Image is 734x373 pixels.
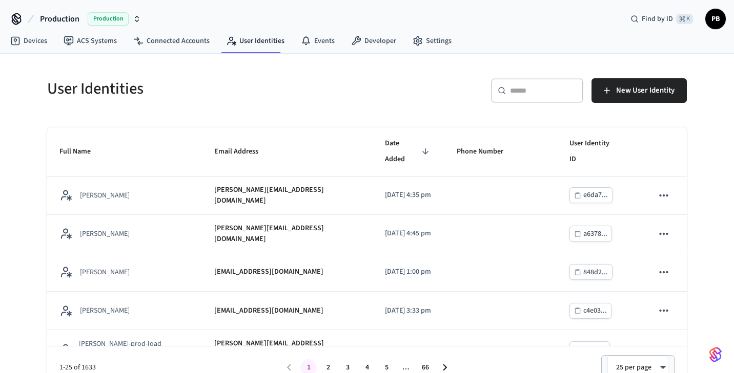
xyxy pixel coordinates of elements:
div: a6378... [583,228,607,240]
a: User Identities [218,32,293,50]
button: PB [705,9,726,29]
span: Find by ID [642,14,673,24]
a: Events [293,32,343,50]
p: [DATE] 1:41 am [385,344,432,355]
span: Phone Number [457,144,517,160]
p: [DATE] 3:33 pm [385,305,432,316]
p: [DATE] 1:00 pm [385,267,432,277]
button: a6378... [569,226,612,242]
p: [PERSON_NAME]-prod-load bd00b649-3 [79,339,190,359]
span: PB [706,10,725,28]
span: ⌘ K [676,14,693,24]
span: Production [88,12,129,26]
span: New User Identity [616,84,675,97]
div: Find by ID⌘ K [622,10,701,28]
span: Date Added [385,136,432,168]
span: 1-25 of 1633 [59,362,279,373]
p: [EMAIL_ADDRESS][DOMAIN_NAME] [214,267,323,277]
p: [PERSON_NAME] [80,229,130,239]
p: [PERSON_NAME] [80,190,130,201]
p: [PERSON_NAME][EMAIL_ADDRESS][DOMAIN_NAME] [214,185,360,206]
button: e6da7... [569,187,613,203]
a: ACS Systems [55,32,125,50]
span: Full Name [59,144,104,160]
p: [PERSON_NAME][EMAIL_ADDRESS][DOMAIN_NAME] [214,338,360,360]
div: 848d2... [583,266,608,279]
a: Settings [404,32,460,50]
p: [EMAIL_ADDRESS][DOMAIN_NAME] [214,305,323,316]
div: 114af... [583,343,605,356]
button: 848d2... [569,264,613,280]
div: … [398,362,414,373]
p: [DATE] 4:35 pm [385,190,432,201]
h5: User Identities [47,78,361,99]
p: [DATE] 4:45 pm [385,228,432,239]
a: Devices [2,32,55,50]
span: User Identity ID [569,136,628,168]
button: New User Identity [592,78,687,103]
div: c4e03... [583,304,607,317]
a: Connected Accounts [125,32,218,50]
a: Developer [343,32,404,50]
button: 114af... [569,341,610,357]
img: SeamLogoGradient.69752ec5.svg [709,346,722,363]
p: [PERSON_NAME] [80,267,130,277]
span: Production [40,13,79,25]
p: [PERSON_NAME][EMAIL_ADDRESS][DOMAIN_NAME] [214,223,360,245]
button: c4e03... [569,303,611,319]
span: Email Address [214,144,272,160]
p: [PERSON_NAME] [80,305,130,316]
div: e6da7... [583,189,608,202]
